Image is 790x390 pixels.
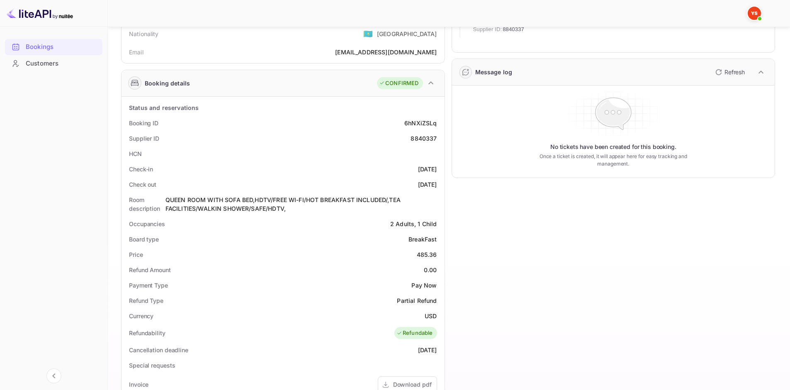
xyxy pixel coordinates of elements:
[129,48,143,56] div: Email
[129,180,156,189] div: Check out
[363,26,373,41] span: United States
[129,346,188,354] div: Cancellation deadline
[26,59,98,68] div: Customers
[129,329,165,337] div: Refundability
[129,119,158,127] div: Booking ID
[411,281,437,290] div: Pay Now
[129,361,175,370] div: Special requests
[129,235,159,244] div: Board type
[526,153,700,168] p: Once a ticket is created, it will appear here for easy tracking and management.
[129,195,165,213] div: Room description
[129,219,165,228] div: Occupancies
[5,56,102,72] div: Customers
[7,7,73,20] img: LiteAPI logo
[165,195,437,213] div: QUEEN ROOM WITH SOFA BED,HDTV/FREE WI-FI/HOT BREAKFAST INCLUDED/,TEA FACILITIES/WALKIN SHOWER/SAF...
[377,29,437,38] div: [GEOGRAPHIC_DATA]
[550,143,676,151] p: No tickets have been created for this booking.
[710,66,748,79] button: Refresh
[748,7,761,20] img: Yandex Support
[129,266,171,274] div: Refund Amount
[46,368,61,383] button: Collapse navigation
[5,39,102,54] a: Bookings
[26,42,98,52] div: Bookings
[129,103,199,112] div: Status and reservations
[475,68,513,76] div: Message log
[5,39,102,55] div: Bookings
[424,266,437,274] div: 0.00
[129,250,143,259] div: Price
[335,48,437,56] div: [EMAIL_ADDRESS][DOMAIN_NAME]
[390,219,437,228] div: 2 Adults, 1 Child
[129,380,148,389] div: Invoice
[379,79,418,88] div: CONFIRMED
[418,180,437,189] div: [DATE]
[393,380,432,389] div: Download pdf
[503,25,524,34] span: 8840337
[411,134,437,143] div: 8840337
[404,119,437,127] div: 6hNXiZSLq
[129,149,142,158] div: HCN
[145,79,190,88] div: Booking details
[396,329,433,337] div: Refundable
[129,281,168,290] div: Payment Type
[129,312,153,320] div: Currency
[129,296,163,305] div: Refund Type
[397,296,437,305] div: Partial Refund
[418,165,437,173] div: [DATE]
[417,250,437,259] div: 485.36
[5,56,102,71] a: Customers
[425,312,437,320] div: USD
[129,165,153,173] div: Check-in
[129,134,159,143] div: Supplier ID
[408,235,437,244] div: BreakFast
[418,346,437,354] div: [DATE]
[724,68,745,76] p: Refresh
[473,25,502,34] span: Supplier ID:
[129,29,159,38] div: Nationality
